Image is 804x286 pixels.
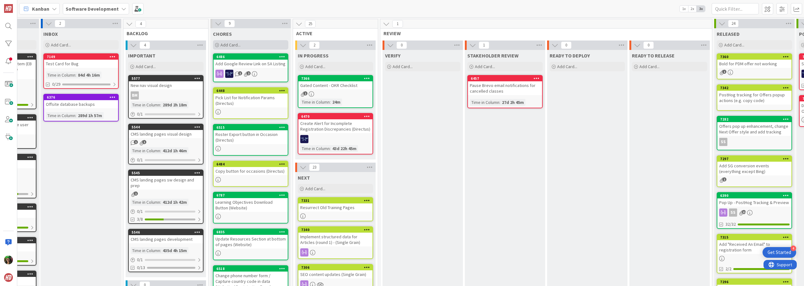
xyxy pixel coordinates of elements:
div: 6448 [216,89,288,93]
span: 0 [396,41,407,49]
span: 1 [238,71,242,75]
div: MH [298,135,372,143]
div: 6484Copy button for occasions (Directus) [214,161,288,175]
div: 6486 [214,54,288,60]
span: 0/13 [137,264,145,271]
span: : [75,72,76,78]
span: 2/2 [725,266,731,272]
span: 1 [142,140,146,144]
div: Pause Brevo email notifications for cancelled classes [468,81,542,95]
span: 1 [134,140,138,144]
div: 84d 4h 16m [76,72,101,78]
div: 24m [331,99,342,105]
div: 7360 [720,55,791,59]
span: NEXT [298,175,310,181]
div: Resurrect Old Training Pages [298,203,372,212]
img: avatar [4,273,13,282]
b: Software Development [66,6,119,12]
div: 5545 [132,171,203,175]
a: 6448Pick List for Notification Params (Directus) [213,87,288,119]
a: 7331Resurrect Old Training Pages [298,197,373,221]
div: CMS landing pages sw design and prep [129,176,203,190]
div: Bold for PDM offer not working [717,60,791,68]
span: IN PROGRESS [298,52,329,59]
div: 7366Gated Content - OKR Checklist [298,76,372,89]
div: 6515 [216,125,288,130]
div: Time in Column [46,112,75,119]
div: 6390Pop Up - PostHog Tracking & Preview [717,193,791,207]
div: 7360 [717,54,791,60]
span: 1 [722,177,726,181]
input: Quick Filter... [712,3,759,14]
div: Test Card for Bug [44,60,118,68]
div: Time in Column [300,145,330,152]
span: STAKEHOLDER REVIEW [467,52,519,59]
span: 2 [247,71,251,75]
div: 7342 [720,86,791,90]
a: 5577New nav visual designBMTime in Column:289d 2h 18m0/1 [128,75,204,119]
div: 6484 [214,161,288,167]
span: 3/8 [137,216,143,223]
div: Time in Column [131,101,160,108]
div: Update Resources Section at bottom of pages (Website) [214,235,288,249]
a: 7342PostHog tracking for Offers popup actions (e.g. copy code) [717,84,792,111]
div: 6787Learning Objectives Download Button (Website) [214,192,288,212]
div: 7282Offers pop up enhancement, change Next Offer style and add tracking [717,116,791,136]
div: 5577New nav visual design [129,76,203,89]
span: 0 / 1 [137,256,143,263]
a: 5545CMS landing pages sw design and prepTime in Column:412d 1h 42m0/13/8 [128,170,204,224]
a: 7315Add "Received An Email" to registration form2/2 [717,234,792,273]
span: 0 / 1 [137,111,143,117]
div: 7149Test Card for Bug [44,54,118,68]
div: CMS landing pages development [129,235,203,243]
span: : [499,99,500,106]
span: IMPORTANT [128,52,155,59]
span: Support [13,1,29,8]
div: 7282 [720,117,791,121]
div: 7296 [720,280,791,284]
div: 435d 4h 15m [161,247,188,254]
span: Add Card... [305,186,325,192]
a: 6835Update Resources Section at bottom of pages (Website) [213,229,288,260]
span: 24 [728,20,739,27]
div: 5544 [132,125,203,129]
div: 412d 1h 42m [161,199,188,206]
div: Add SG conversion events (everything except Bing) [717,162,791,175]
div: 6515Roster Export button in Occasion (Directus) [214,125,288,144]
div: 6835 [216,230,288,234]
div: BM [131,91,139,100]
div: BM [129,91,203,100]
span: 0 [561,41,572,49]
span: 0 / 1 [137,208,143,215]
div: 0/1 [129,208,203,215]
div: SS [719,138,727,146]
div: 7306 [298,265,372,270]
div: 6484 [216,162,288,166]
div: 289d 1h 57m [76,112,104,119]
span: Add Card... [136,64,156,69]
div: 7340 [301,228,372,232]
div: Time in Column [131,247,160,254]
div: 6787 [216,193,288,197]
div: 6390 [720,193,791,198]
a: 7282Offers pop up enhancement, change Next Offer style and add trackingSS [717,116,792,150]
div: 6470Create Alert for Incomplete Registration Discrepancies (Directus) [298,114,372,133]
div: 6376Offsite database backups [44,94,118,108]
div: CMS landing pages visual design [129,130,203,138]
div: 289d 2h 18m [161,101,188,108]
div: 6515 [214,125,288,130]
div: 7315Add "Received An Email" to registration form [717,235,791,254]
div: 7297 [720,157,791,161]
span: Add Card... [639,64,660,69]
div: SS [729,208,737,217]
a: 5544CMS landing pages visual designTime in Column:412d 1h 46m0/1 [128,124,204,165]
div: 5544CMS landing pages visual design [129,124,203,138]
div: 7306 [301,265,372,270]
div: 7342PostHog tracking for Offers popup actions (e.g. copy code) [717,85,791,105]
span: 4 [135,20,146,28]
span: Add Card... [305,64,325,69]
span: : [160,147,161,154]
span: 4 [139,41,150,49]
div: Add "Received An Email" to registration form [717,240,791,254]
div: 6835Update Resources Section at bottom of pages (Website) [214,229,288,249]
